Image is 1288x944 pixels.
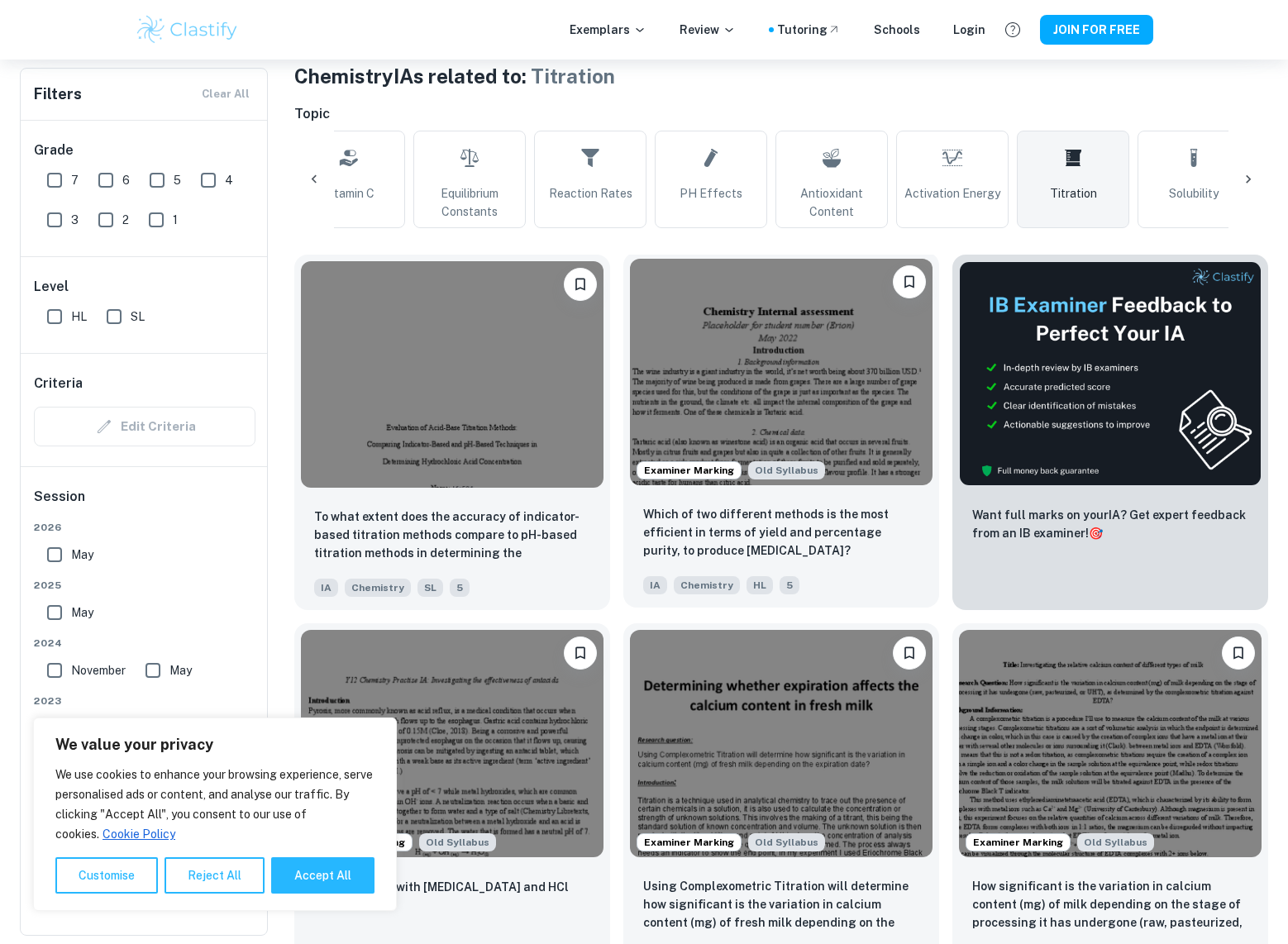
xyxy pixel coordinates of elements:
[34,374,83,393] h6: Criteria
[135,13,240,46] img: Clastify logo
[953,21,985,39] a: Login
[972,877,1248,933] p: How significant is the variation in calcium content (mg) of milk depending on the stage of proces...
[1222,636,1255,670] button: Please log in to bookmark exemplars
[637,835,741,850] span: Examiner Marking
[225,171,233,189] span: 4
[630,630,933,856] img: Chemistry IA example thumbnail: Using Complexometric Titration will dete
[630,259,933,485] img: Chemistry IA example thumbnail: Which of two different methods is the mo
[122,211,129,229] span: 2
[874,21,920,39] a: Schools
[952,255,1268,610] a: ThumbnailWant full marks on yourIA? Get expert feedback from an IB examiner!
[174,171,181,189] span: 5
[417,579,443,597] span: SL
[71,546,93,564] span: May
[1077,833,1154,851] div: Starting from the May 2025 session, the Chemistry IA requirements have changed. It's OK to refer ...
[55,765,374,844] p: We use cookies to enhance your browsing experience, serve personalised ads or content, and analys...
[748,461,825,479] div: Starting from the May 2025 session, the Chemistry IA requirements have changed. It's OK to refer ...
[783,184,880,221] span: Antioxidant Content
[55,857,158,894] button: Customise
[34,520,255,535] span: 2026
[314,878,569,896] p: Back titration with Antacid and HCl
[643,505,919,560] p: Which of two different methods is the most efficient in terms of yield and percentage purity, to ...
[748,833,825,851] span: Old Syllabus
[570,21,646,39] p: Exemplars
[34,487,255,520] h6: Session
[34,694,255,708] span: 2023
[1089,527,1103,540] span: 🎯
[999,16,1027,44] button: Help and Feedback
[1169,184,1219,203] span: Solubility
[71,308,87,326] span: HL
[34,578,255,593] span: 2025
[623,255,939,610] a: Examiner MarkingStarting from the May 2025 session, the Chemistry IA requirements have changed. I...
[419,833,496,851] span: Old Syllabus
[34,407,255,446] div: Criteria filters are unavailable when searching by topic
[122,171,130,189] span: 6
[747,576,773,594] span: HL
[564,636,597,670] button: Please log in to bookmark exemplars
[169,661,192,679] span: May
[637,463,741,478] span: Examiner Marking
[71,171,79,189] span: 7
[271,857,374,894] button: Accept All
[165,857,265,894] button: Reject All
[314,579,338,597] span: IA
[34,277,255,297] h6: Level
[564,268,597,301] button: Please log in to bookmark exemplars
[531,64,615,88] span: Titration
[345,579,411,597] span: Chemistry
[324,184,374,203] span: Vitamin C
[173,211,178,229] span: 1
[680,184,742,203] span: pH Effects
[893,636,926,670] button: Please log in to bookmark exemplars
[1050,184,1097,203] span: Titration
[966,835,1070,850] span: Examiner Marking
[959,630,1262,856] img: Chemistry IA example thumbnail: How significant is the variation in calc
[71,211,79,229] span: 3
[450,579,470,597] span: 5
[643,877,919,933] p: Using Complexometric Titration will determine how significant is the variation in calcium content...
[34,83,82,106] h6: Filters
[421,184,518,221] span: Equilibrium Constants
[71,661,126,679] span: November
[972,506,1248,542] p: Want full marks on your IA ? Get expert feedback from an IB examiner!
[1077,833,1154,851] span: Old Syllabus
[294,104,1268,124] h6: Topic
[55,735,374,755] p: We value your privacy
[959,261,1262,486] img: Thumbnail
[780,576,799,594] span: 5
[131,308,145,326] span: SL
[301,261,603,488] img: Chemistry IA example thumbnail: To what extent does the accuracy of indi
[71,603,93,622] span: May
[102,827,176,841] a: Cookie Policy
[777,21,841,39] a: Tutoring
[674,576,740,594] span: Chemistry
[643,576,667,594] span: IA
[419,833,496,851] div: Starting from the May 2025 session, the Chemistry IA requirements have changed. It's OK to refer ...
[549,184,632,203] span: Reaction Rates
[294,61,1268,91] h1: Chemistry IAs related to:
[748,461,825,479] span: Old Syllabus
[893,265,926,298] button: Please log in to bookmark exemplars
[34,141,255,160] h6: Grade
[904,184,1000,203] span: Activation Energy
[748,833,825,851] div: Starting from the May 2025 session, the Chemistry IA requirements have changed. It's OK to refer ...
[294,255,610,610] a: Please log in to bookmark exemplarsTo what extent does the accuracy of indicator-based titration ...
[314,508,590,564] p: To what extent does the accuracy of indicator-based titration methods compare to pH-based titrati...
[680,21,736,39] p: Review
[1040,15,1153,45] button: JOIN FOR FREE
[33,718,397,911] div: We value your privacy
[34,636,255,651] span: 2024
[301,630,603,856] img: Chemistry IA example thumbnail: Back titration with Antacid and HCl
